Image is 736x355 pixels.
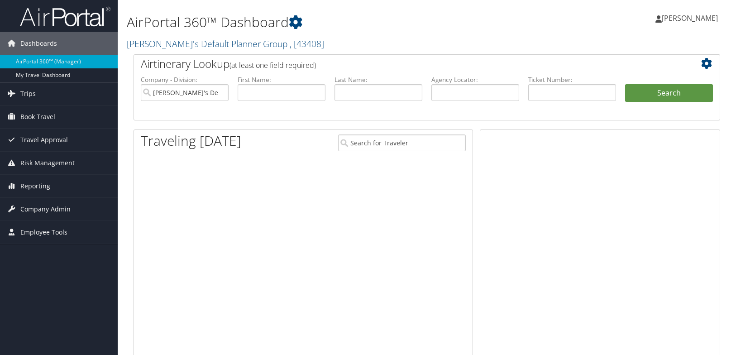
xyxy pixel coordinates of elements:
span: , [ 43408 ] [290,38,324,50]
span: (at least one field required) [229,60,316,70]
label: Last Name: [335,75,422,84]
button: Search [625,84,713,102]
span: Travel Approval [20,129,68,151]
span: Book Travel [20,106,55,128]
span: Employee Tools [20,221,67,244]
span: [PERSON_NAME] [662,13,718,23]
label: First Name: [238,75,325,84]
h2: Airtinerary Lookup [141,56,664,72]
label: Agency Locator: [431,75,519,84]
span: Reporting [20,175,50,197]
input: Search for Traveler [338,134,466,151]
span: Dashboards [20,32,57,55]
img: airportal-logo.png [20,6,110,27]
label: Ticket Number: [528,75,616,84]
h1: Traveling [DATE] [141,131,241,150]
h1: AirPortal 360™ Dashboard [127,13,527,32]
a: [PERSON_NAME]'s Default Planner Group [127,38,324,50]
span: Trips [20,82,36,105]
a: [PERSON_NAME] [655,5,727,32]
span: Company Admin [20,198,71,221]
span: Risk Management [20,152,75,174]
label: Company - Division: [141,75,229,84]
